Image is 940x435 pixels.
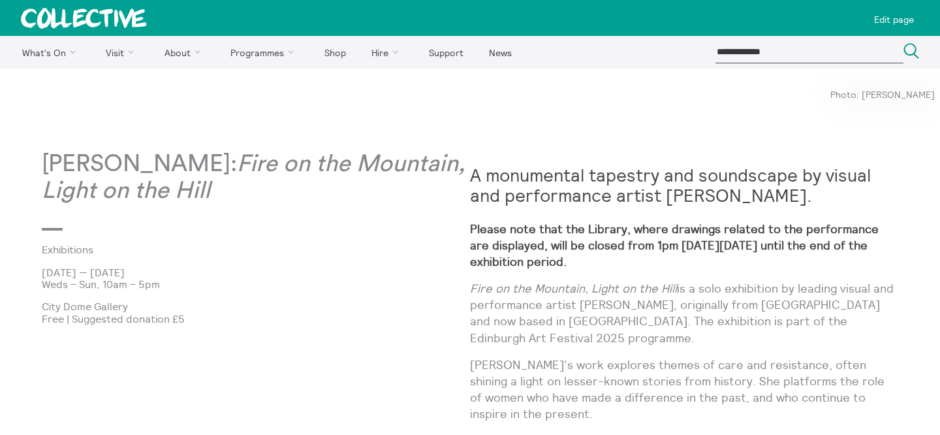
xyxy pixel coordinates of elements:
[42,151,470,205] p: [PERSON_NAME]:
[470,221,879,269] strong: Please note that the Library, where drawings related to the performance are displayed, will be cl...
[42,244,449,255] a: Exhibitions
[470,280,898,346] p: is a solo exhibition by leading visual and performance artist [PERSON_NAME], originally from [GEO...
[313,36,357,69] a: Shop
[42,266,470,278] p: [DATE] — [DATE]
[869,5,919,31] a: Edit page
[42,300,470,312] p: City Dome Gallery
[874,14,914,25] p: Edit page
[417,36,475,69] a: Support
[42,313,470,325] p: Free | Suggested donation £5
[153,36,217,69] a: About
[10,36,92,69] a: What's On
[219,36,311,69] a: Programmes
[42,152,465,202] em: Fire on the Mountain, Light on the Hill
[470,281,677,296] em: Fire on the Mountain, Light on the Hill
[470,164,871,206] strong: A monumental tapestry and soundscape by visual and performance artist [PERSON_NAME].
[42,278,470,290] p: Weds – Sun, 10am – 5pm
[477,36,523,69] a: News
[95,36,151,69] a: Visit
[360,36,415,69] a: Hire
[470,357,898,423] p: [PERSON_NAME]’s work explores themes of care and resistance, often shining a light on lesser-know...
